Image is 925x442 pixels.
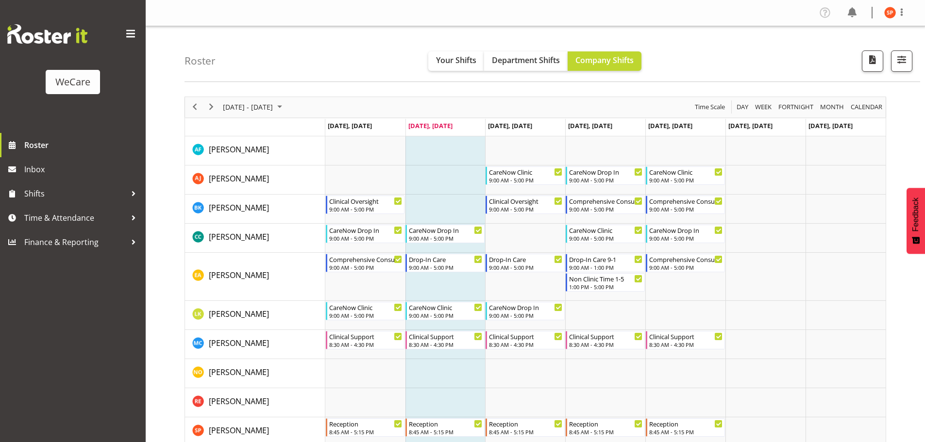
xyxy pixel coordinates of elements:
[649,225,723,235] div: CareNow Drop In
[569,283,642,291] div: 1:00 PM - 5:00 PM
[489,167,562,177] div: CareNow Clinic
[649,263,723,271] div: 9:00 AM - 5:00 PM
[569,176,642,184] div: 9:00 AM - 5:00 PM
[649,167,723,177] div: CareNow Clinic
[862,50,883,72] button: Download a PDF of the roster according to the set date range.
[209,425,269,436] a: [PERSON_NAME]
[188,101,202,113] button: Previous
[185,55,216,66] h4: Roster
[24,162,141,177] span: Inbox
[648,121,692,130] span: [DATE], [DATE]
[489,331,562,341] div: Clinical Support
[209,202,269,213] span: [PERSON_NAME]
[489,196,562,206] div: Clinical Oversight
[569,274,642,283] div: Non Clinic Time 1-5
[486,331,565,349] div: Mary Childs"s event - Clinical Support Begin From Wednesday, August 20, 2025 at 8:30:00 AM GMT+12...
[566,273,645,292] div: Ena Advincula"s event - Non Clinic Time 1-5 Begin From Thursday, August 21, 2025 at 1:00:00 PM GM...
[222,101,274,113] span: [DATE] - [DATE]
[219,97,288,117] div: August 18 - 24, 2025
[209,202,269,213] a: [PERSON_NAME]
[221,101,286,113] button: August 2025
[728,121,773,130] span: [DATE], [DATE]
[329,419,403,428] div: Reception
[566,166,645,185] div: Amy Johannsen"s event - CareNow Drop In Begin From Thursday, August 21, 2025 at 9:00:00 AM GMT+12...
[489,205,562,213] div: 9:00 AM - 5:00 PM
[7,24,87,44] img: Rosterit website logo
[326,418,405,437] div: Samantha Poultney"s event - Reception Begin From Monday, August 18, 2025 at 8:45:00 AM GMT+12:00 ...
[329,331,403,341] div: Clinical Support
[568,51,641,71] button: Company Shifts
[754,101,774,113] button: Timeline Week
[329,311,403,319] div: 9:00 AM - 5:00 PM
[569,205,642,213] div: 9:00 AM - 5:00 PM
[736,101,749,113] span: Day
[329,196,403,206] div: Clinical Oversight
[329,234,403,242] div: 9:00 AM - 5:00 PM
[405,418,485,437] div: Samantha Poultney"s event - Reception Begin From Tuesday, August 19, 2025 at 8:45:00 AM GMT+12:00...
[405,331,485,349] div: Mary Childs"s event - Clinical Support Begin From Tuesday, August 19, 2025 at 8:30:00 AM GMT+12:0...
[209,269,269,281] a: [PERSON_NAME]
[409,419,482,428] div: Reception
[326,225,405,243] div: Charlotte Courtney"s event - CareNow Drop In Begin From Monday, August 18, 2025 at 9:00:00 AM GMT...
[646,225,725,243] div: Charlotte Courtney"s event - CareNow Drop In Begin From Friday, August 22, 2025 at 9:00:00 AM GMT...
[569,263,642,271] div: 9:00 AM - 1:00 PM
[569,196,642,206] div: Comprehensive Consult
[489,263,562,271] div: 9:00 AM - 5:00 PM
[328,121,372,130] span: [DATE], [DATE]
[405,254,485,272] div: Ena Advincula"s event - Drop-In Care Begin From Tuesday, August 19, 2025 at 9:00:00 AM GMT+12:00 ...
[646,166,725,185] div: Amy Johannsen"s event - CareNow Clinic Begin From Friday, August 22, 2025 at 9:00:00 AM GMT+12:00...
[329,254,403,264] div: Comprehensive Consult
[754,101,773,113] span: Week
[203,97,219,117] div: next period
[566,331,645,349] div: Mary Childs"s event - Clinical Support Begin From Thursday, August 21, 2025 at 8:30:00 AM GMT+12:...
[735,101,750,113] button: Timeline Day
[409,341,482,348] div: 8:30 AM - 4:30 PM
[486,418,565,437] div: Samantha Poultney"s event - Reception Begin From Wednesday, August 20, 2025 at 8:45:00 AM GMT+12:...
[884,7,896,18] img: samantha-poultney11298.jpg
[185,224,325,253] td: Charlotte Courtney resource
[329,205,403,213] div: 9:00 AM - 5:00 PM
[486,254,565,272] div: Ena Advincula"s event - Drop-In Care Begin From Wednesday, August 20, 2025 at 9:00:00 AM GMT+12:0...
[569,341,642,348] div: 8:30 AM - 4:30 PM
[209,231,269,243] a: [PERSON_NAME]
[777,101,814,113] span: Fortnight
[326,331,405,349] div: Mary Childs"s event - Clinical Support Begin From Monday, August 18, 2025 at 8:30:00 AM GMT+12:00...
[329,341,403,348] div: 8:30 AM - 4:30 PM
[819,101,846,113] button: Timeline Month
[209,425,269,436] span: [PERSON_NAME]
[405,225,485,243] div: Charlotte Courtney"s event - CareNow Drop In Begin From Tuesday, August 19, 2025 at 9:00:00 AM GM...
[646,331,725,349] div: Mary Childs"s event - Clinical Support Begin From Friday, August 22, 2025 at 8:30:00 AM GMT+12:00...
[24,211,126,225] span: Time & Attendance
[209,173,269,184] a: [PERSON_NAME]
[489,428,562,436] div: 8:45 AM - 5:15 PM
[693,101,727,113] button: Time Scale
[209,366,269,378] a: [PERSON_NAME]
[209,308,269,320] a: [PERSON_NAME]
[329,302,403,312] div: CareNow Clinic
[649,234,723,242] div: 9:00 AM - 5:00 PM
[907,188,925,254] button: Feedback - Show survey
[409,225,482,235] div: CareNow Drop In
[24,186,126,201] span: Shifts
[24,235,126,249] span: Finance & Reporting
[185,165,325,195] td: Amy Johannsen resource
[575,55,634,65] span: Company Shifts
[489,302,562,312] div: CareNow Drop In
[24,138,141,152] span: Roster
[649,205,723,213] div: 9:00 AM - 5:00 PM
[55,75,90,89] div: WeCare
[185,301,325,330] td: Liandy Kritzinger resource
[409,302,482,312] div: CareNow Clinic
[849,101,884,113] button: Month
[185,388,325,417] td: Rachel Els resource
[409,254,482,264] div: Drop-In Care
[566,225,645,243] div: Charlotte Courtney"s event - CareNow Clinic Begin From Thursday, August 21, 2025 at 9:00:00 AM GM...
[566,254,645,272] div: Ena Advincula"s event - Drop-In Care 9-1 Begin From Thursday, August 21, 2025 at 9:00:00 AM GMT+1...
[819,101,845,113] span: Month
[492,55,560,65] span: Department Shifts
[409,331,482,341] div: Clinical Support
[209,144,269,155] a: [PERSON_NAME]
[185,195,325,224] td: Brian Ko resource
